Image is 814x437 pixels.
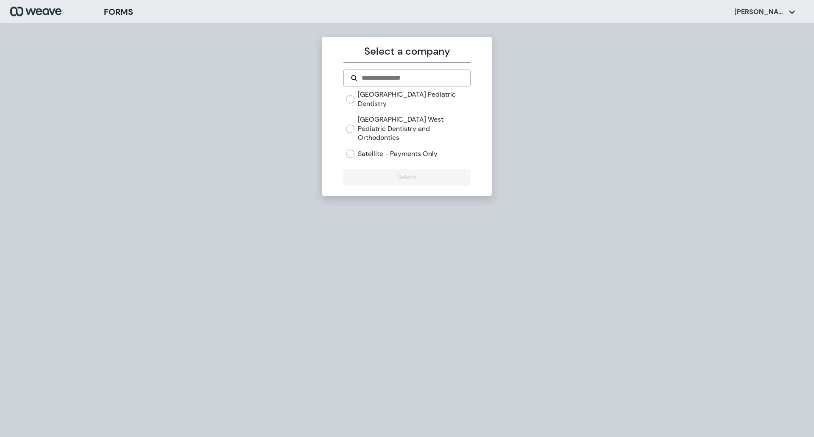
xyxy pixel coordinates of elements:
button: Select [343,169,470,186]
label: [GEOGRAPHIC_DATA] Pediatric Dentistry [358,90,470,108]
label: [GEOGRAPHIC_DATA] West Pediatric Dentistry and Orthodontics [358,115,470,142]
p: [PERSON_NAME] [734,7,785,17]
label: Satellite - Payments Only [358,149,438,159]
p: Select a company [343,44,470,59]
h3: FORMS [104,6,133,18]
input: Search [361,73,463,83]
